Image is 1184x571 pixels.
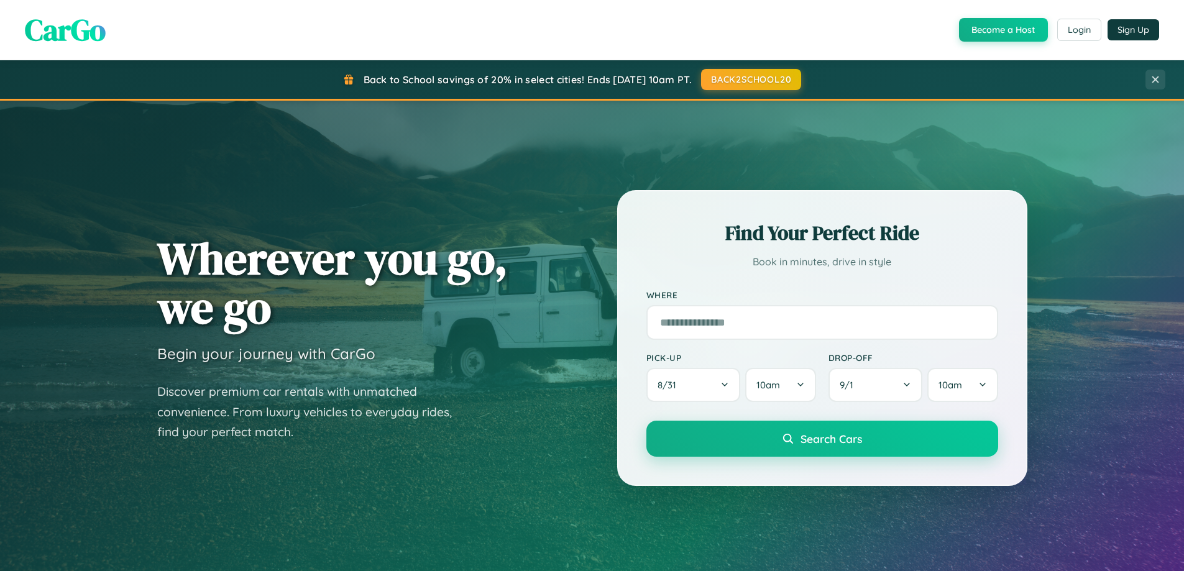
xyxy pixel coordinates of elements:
span: 9 / 1 [840,379,860,391]
button: Search Cars [646,421,998,457]
label: Pick-up [646,352,816,363]
button: Sign Up [1108,19,1159,40]
p: Book in minutes, drive in style [646,253,998,271]
span: Back to School savings of 20% in select cities! Ends [DATE] 10am PT. [364,73,692,86]
button: 8/31 [646,368,741,402]
button: 10am [927,368,998,402]
button: Login [1057,19,1101,41]
span: 10am [756,379,780,391]
p: Discover premium car rentals with unmatched convenience. From luxury vehicles to everyday rides, ... [157,381,468,442]
button: Become a Host [959,18,1048,42]
span: 10am [938,379,962,391]
h2: Find Your Perfect Ride [646,219,998,247]
span: 8 / 31 [658,379,682,391]
label: Drop-off [828,352,998,363]
h1: Wherever you go, we go [157,234,508,332]
button: 9/1 [828,368,923,402]
label: Where [646,290,998,300]
h3: Begin your journey with CarGo [157,344,375,363]
button: 10am [745,368,815,402]
button: BACK2SCHOOL20 [701,69,801,90]
span: CarGo [25,9,106,50]
span: Search Cars [801,432,862,445]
